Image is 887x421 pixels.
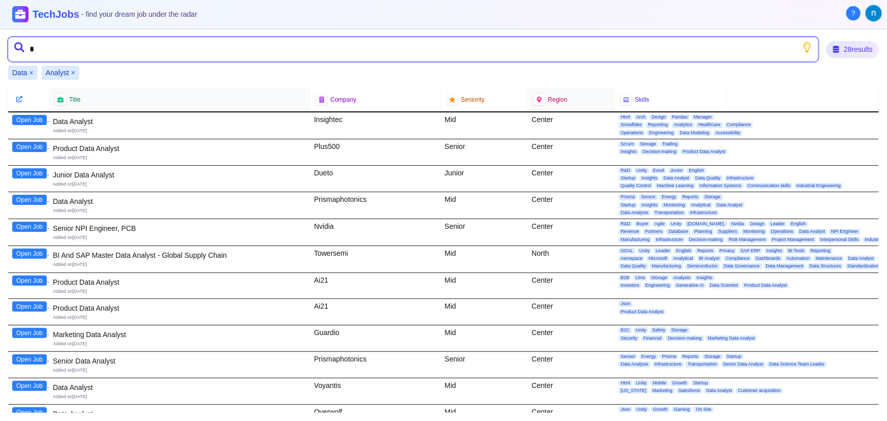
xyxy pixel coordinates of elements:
div: Center [528,325,615,351]
span: Reports [681,354,701,359]
span: Compliance [725,122,753,128]
span: Reports [681,194,701,200]
div: Mid [441,112,528,139]
span: Data Science Team Leader [768,362,827,367]
span: Financial [641,336,664,341]
span: Monitoring [661,202,687,208]
span: Interpersonal Skills [818,237,861,243]
span: Manufacturing [650,263,683,269]
span: English [674,248,693,254]
span: Accessibility [714,130,743,136]
div: Mid [441,192,528,219]
span: Dashboards [754,256,783,261]
button: Open Job [12,407,47,417]
span: Sensor [619,354,637,359]
button: Open Job [12,249,47,259]
div: Added on [DATE] [53,261,306,268]
span: Startup [691,380,710,386]
span: Insights [764,248,784,254]
span: Product Data Analyst [742,283,789,288]
span: SAP ERP [739,248,762,254]
div: Center [528,352,615,378]
button: Open Job [12,381,47,391]
span: Infrastructure [725,175,756,181]
div: Added on [DATE] [53,234,306,241]
span: Storage [702,354,723,359]
span: Insights [639,202,659,208]
span: Html [619,380,632,386]
span: Prisma [660,354,678,359]
div: Added on [DATE] [53,181,306,188]
span: Agile [653,221,667,227]
button: Open Job [12,222,47,232]
span: Region [548,96,567,104]
span: Design [748,221,767,227]
div: Added on [DATE] [53,128,306,134]
div: Center [528,219,615,246]
span: Operations [619,130,645,136]
div: Insightec [310,112,441,139]
span: Growth [670,380,689,386]
div: Ai21 [310,273,441,299]
div: Senior NPI Engineer, PCB [53,223,306,233]
button: Remove Data filter [29,68,34,78]
div: Voyantis [310,378,441,404]
span: Standardization [845,263,881,269]
span: Product Data Analyst [681,149,727,155]
span: Analyst [46,68,69,78]
span: Data Quality [693,175,723,181]
span: Data Modeling [678,130,712,136]
span: Data [12,68,27,78]
span: Security [619,336,639,341]
span: Safety [650,327,667,333]
span: [US_STATE] [619,388,648,394]
div: Center [528,192,615,219]
span: Customer acquisition [736,388,783,394]
span: Sensor [639,194,658,200]
div: Center [528,112,615,139]
span: Unity [634,327,649,333]
span: Marketing [651,388,675,394]
span: Data Analyst [705,388,735,394]
span: Engineering [647,130,676,136]
span: Investors [619,283,641,288]
span: Data Scientist [708,283,741,288]
span: English [687,168,706,173]
span: Analytical [689,202,713,208]
span: Communication skills [746,183,793,189]
div: Added on [DATE] [53,155,306,161]
span: Manager [692,114,714,120]
span: Reporting [809,248,833,254]
div: Data Analyst [53,409,306,419]
span: Seniority [461,96,485,104]
span: Reporting [646,122,670,128]
div: Product Data Analyst [53,277,306,287]
button: Open Job [12,276,47,286]
span: Data Management [764,263,806,269]
span: Startup [619,202,637,208]
div: Data Analyst [53,196,306,206]
span: Llms [633,275,647,281]
button: Open Job [12,115,47,125]
span: Json [619,407,632,412]
div: Prismaphotonics [310,352,441,378]
span: Decision-making [687,237,725,243]
span: Engineering [644,283,672,288]
span: Manufacturing [619,237,652,243]
span: Risk Management [727,237,768,243]
span: Insights [619,149,638,155]
div: Senior [441,139,528,165]
span: Transportation [686,362,719,367]
span: Operations [769,229,796,234]
span: Design [650,114,668,120]
div: Towersemi [310,246,441,273]
span: Database [666,229,690,234]
span: Aerospace [619,256,645,261]
span: B2B [619,275,631,281]
div: 28 results [827,41,879,57]
span: Storage [649,275,669,281]
div: Center [528,139,615,165]
button: Open Job [12,302,47,312]
button: Open Job [12,328,47,338]
span: Storage [702,194,723,200]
